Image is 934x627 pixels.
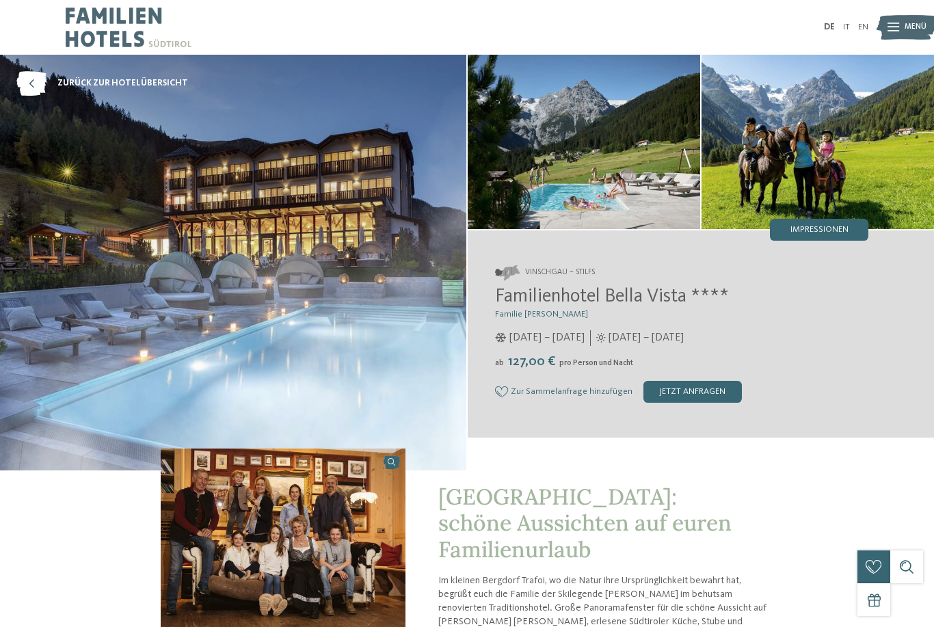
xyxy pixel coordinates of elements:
[843,23,850,31] a: IT
[790,226,849,235] span: Impressionen
[495,310,588,319] span: Familie [PERSON_NAME]
[858,23,868,31] a: EN
[643,381,742,403] div: jetzt anfragen
[702,55,934,229] img: Das Familienhotel im Vinschgau mitten im Nationalpark
[509,330,585,345] span: [DATE] – [DATE]
[511,387,632,397] span: Zur Sammelanfrage hinzufügen
[596,333,606,343] i: Öffnungszeiten im Sommer
[905,22,926,33] span: Menü
[438,483,732,563] span: [GEOGRAPHIC_DATA]: schöne Aussichten auf euren Familienurlaub
[495,287,729,306] span: Familienhotel Bella Vista ****
[495,359,504,367] span: ab
[505,355,558,369] span: 127,00 €
[824,23,835,31] a: DE
[16,71,188,96] a: zurück zur Hotelübersicht
[495,333,507,343] i: Öffnungszeiten im Winter
[559,359,633,367] span: pro Person und Nacht
[468,55,700,229] img: Das Familienhotel im Vinschgau mitten im Nationalpark
[525,267,595,278] span: Vinschgau – Stilfs
[609,330,684,345] span: [DATE] – [DATE]
[57,77,188,90] span: zurück zur Hotelübersicht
